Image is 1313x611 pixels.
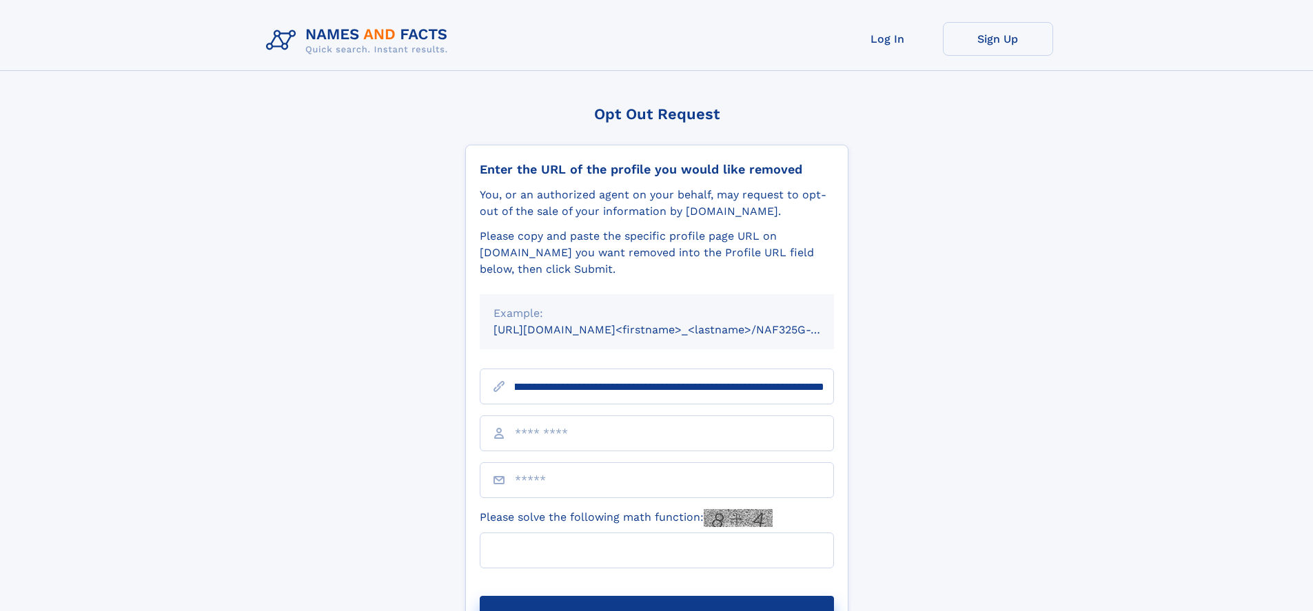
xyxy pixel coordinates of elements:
[261,22,459,59] img: Logo Names and Facts
[465,105,848,123] div: Opt Out Request
[493,305,820,322] div: Example:
[480,187,834,220] div: You, or an authorized agent on your behalf, may request to opt-out of the sale of your informatio...
[480,509,773,527] label: Please solve the following math function:
[833,22,943,56] a: Log In
[480,228,834,278] div: Please copy and paste the specific profile page URL on [DOMAIN_NAME] you want removed into the Pr...
[943,22,1053,56] a: Sign Up
[480,162,834,177] div: Enter the URL of the profile you would like removed
[493,323,860,336] small: [URL][DOMAIN_NAME]<firstname>_<lastname>/NAF325G-xxxxxxxx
